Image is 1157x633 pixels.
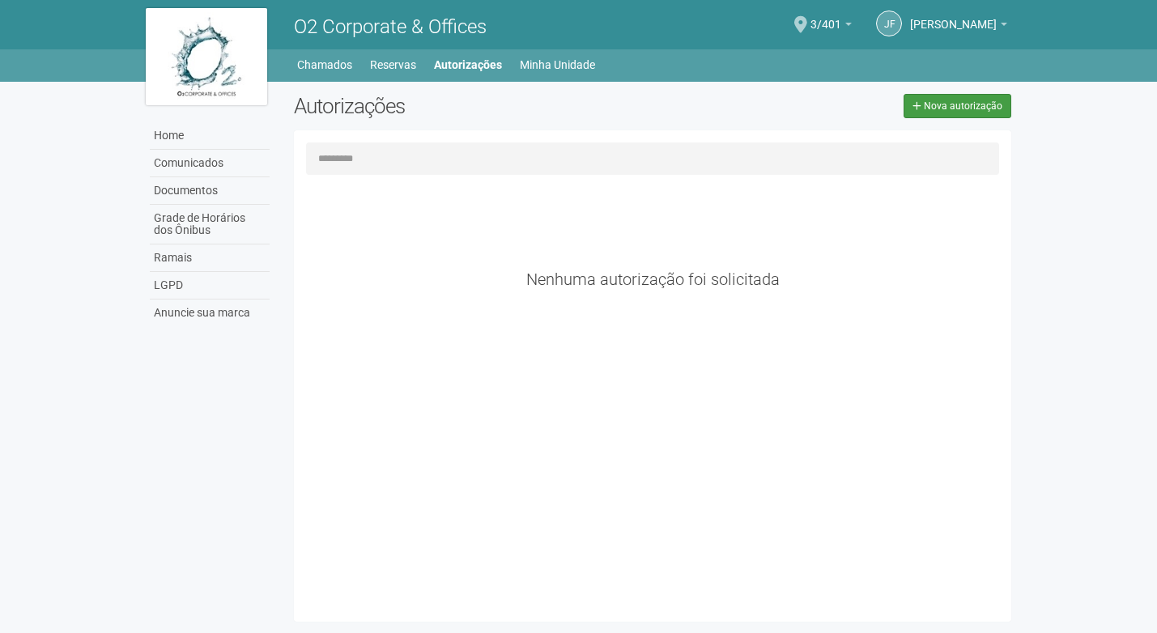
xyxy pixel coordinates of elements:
a: Nova autorização [904,94,1011,118]
a: 3/401 [810,20,852,33]
span: 3/401 [810,2,841,31]
a: Comunicados [150,150,270,177]
a: Home [150,122,270,150]
a: Chamados [297,53,352,76]
a: Anuncie sua marca [150,300,270,326]
div: Nenhuma autorização foi solicitada [306,272,1000,287]
span: Nova autorização [924,100,1002,112]
a: Autorizações [434,53,502,76]
a: Documentos [150,177,270,205]
a: [PERSON_NAME] [910,20,1007,33]
a: Ramais [150,244,270,272]
span: O2 Corporate & Offices [294,15,487,38]
h2: Autorizações [294,94,640,118]
img: logo.jpg [146,8,267,105]
a: LGPD [150,272,270,300]
span: Jaidete Freitas [910,2,997,31]
a: Reservas [370,53,416,76]
a: Grade de Horários dos Ônibus [150,205,270,244]
a: Minha Unidade [520,53,595,76]
a: JF [876,11,902,36]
